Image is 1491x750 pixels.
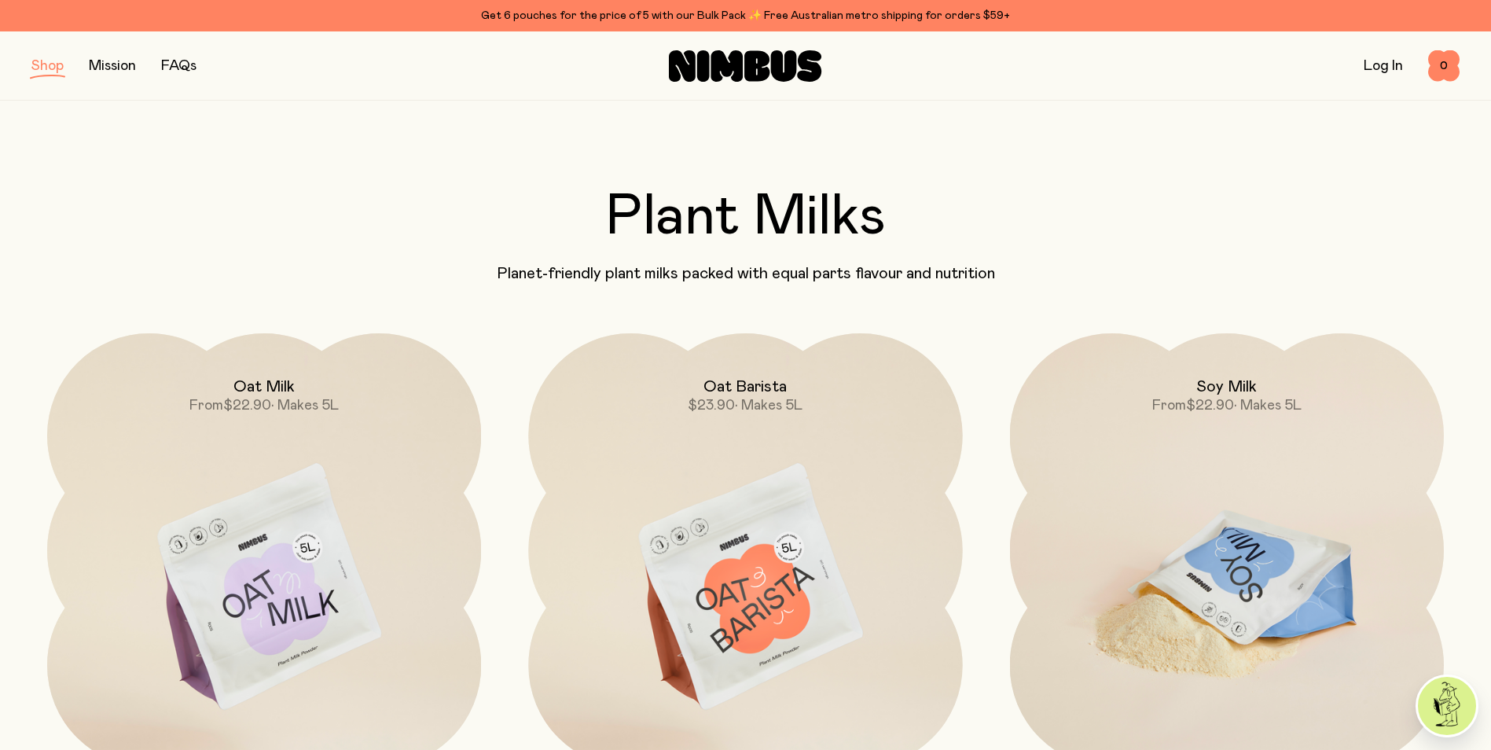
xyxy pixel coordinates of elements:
a: Mission [89,59,136,73]
button: 0 [1428,50,1460,82]
img: agent [1418,677,1476,735]
span: • Makes 5L [271,399,339,413]
a: Log In [1364,59,1403,73]
h2: Oat Barista [703,377,787,396]
span: From [1152,399,1186,413]
span: $23.90 [688,399,735,413]
span: • Makes 5L [1234,399,1302,413]
h2: Plant Milks [31,189,1460,245]
a: FAQs [161,59,196,73]
h2: Oat Milk [233,377,295,396]
p: Planet-friendly plant milks packed with equal parts flavour and nutrition [31,264,1460,283]
span: • Makes 5L [735,399,802,413]
div: Get 6 pouches for the price of 5 with our Bulk Pack ✨ Free Australian metro shipping for orders $59+ [31,6,1460,25]
span: $22.90 [1186,399,1234,413]
span: $22.90 [223,399,271,413]
span: From [189,399,223,413]
h2: Soy Milk [1196,377,1257,396]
